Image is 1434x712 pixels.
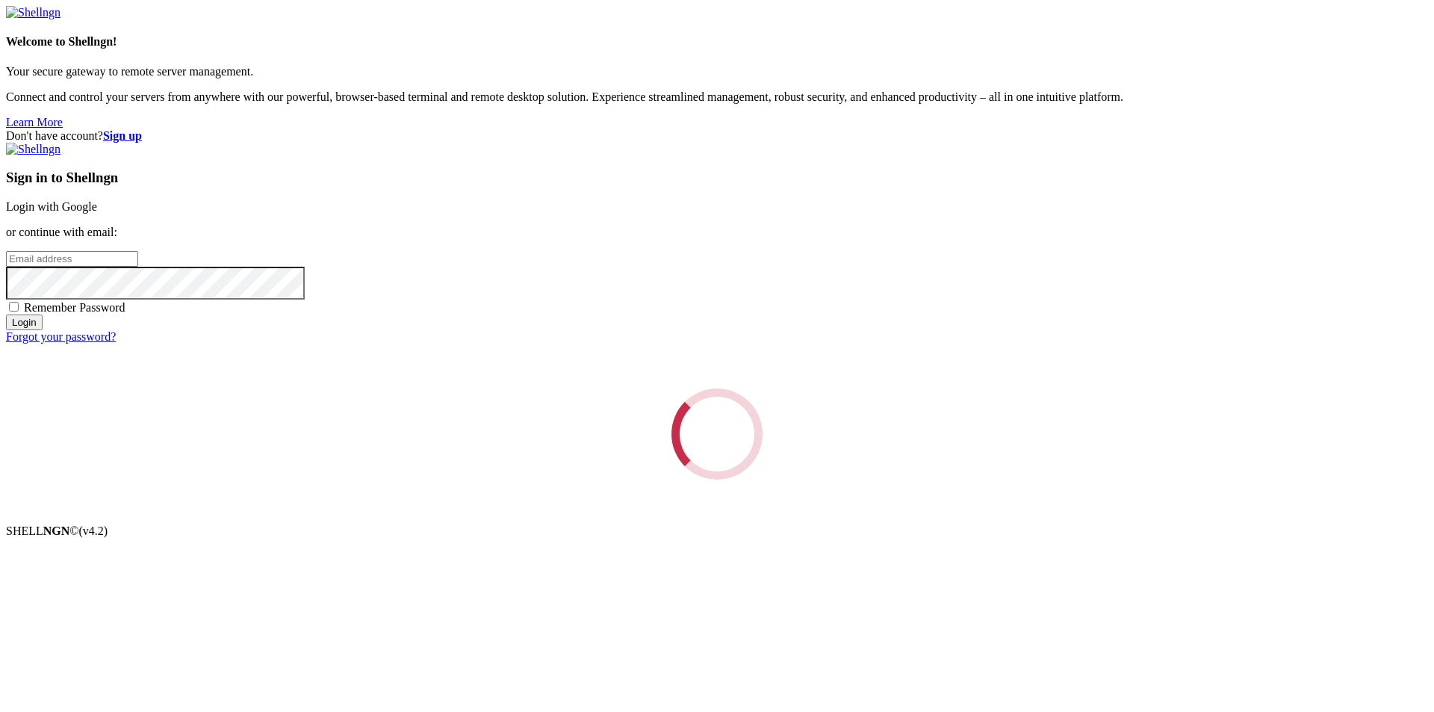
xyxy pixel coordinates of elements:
[6,90,1428,104] p: Connect and control your servers from anywhere with our powerful, browser-based terminal and remo...
[103,129,142,142] a: Sign up
[6,65,1428,78] p: Your secure gateway to remote server management.
[6,6,60,19] img: Shellngn
[6,200,97,213] a: Login with Google
[6,524,108,537] span: SHELL ©
[6,330,116,343] a: Forgot your password?
[6,251,138,267] input: Email address
[6,116,63,129] a: Learn More
[6,35,1428,49] h4: Welcome to Shellngn!
[6,315,43,330] input: Login
[6,143,60,156] img: Shellngn
[79,524,108,537] span: 4.2.0
[9,302,19,312] input: Remember Password
[43,524,70,537] b: NGN
[6,170,1428,186] h3: Sign in to Shellngn
[24,301,125,314] span: Remember Password
[667,384,766,483] div: Loading...
[6,226,1428,239] p: or continue with email:
[6,129,1428,143] div: Don't have account?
